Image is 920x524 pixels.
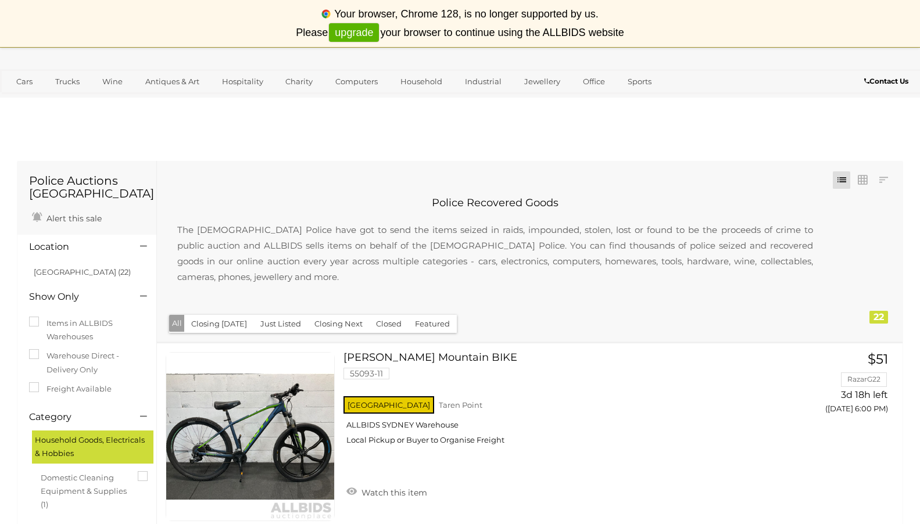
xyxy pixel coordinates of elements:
a: Charity [278,72,320,91]
div: Household Goods, Electricals & Hobbies [32,430,153,464]
a: [GEOGRAPHIC_DATA] (22) [34,267,131,277]
h4: Location [29,242,123,252]
a: $51 RazarG22 3d 18h left ([DATE] 6:00 PM) [787,352,891,420]
a: Computers [328,72,385,91]
a: Alert this sale [29,209,105,226]
span: Watch this item [359,487,427,498]
a: [GEOGRAPHIC_DATA] [9,92,106,111]
span: $51 [868,351,888,367]
a: Watch this item [343,483,430,500]
a: [PERSON_NAME] Mountain BIKE 55093-11 [GEOGRAPHIC_DATA] Taren Point ALLBIDS SYDNEY Warehouse Local... [352,352,769,454]
span: Alert this sale [44,213,102,224]
h4: Category [29,412,123,422]
p: The [DEMOGRAPHIC_DATA] Police have got to send the items seized in raids, impounded, stolen, lost... [166,210,825,296]
a: Wine [95,72,130,91]
h4: Show Only [29,292,123,302]
a: Industrial [457,72,509,91]
a: Contact Us [864,75,911,88]
label: Freight Available [29,382,112,396]
a: Trucks [48,72,87,91]
button: Featured [408,315,457,333]
a: Jewellery [517,72,568,91]
h2: Police Recovered Goods [166,198,825,209]
span: Domestic Cleaning Equipment & Supplies (1) [41,468,128,512]
a: Antiques & Art [138,72,207,91]
div: 22 [869,311,888,324]
a: Sports [620,72,659,91]
a: Office [575,72,613,91]
button: Just Listed [253,315,308,333]
button: All [169,315,185,332]
button: Closing Next [307,315,370,333]
a: Household [393,72,450,91]
button: Closing [DATE] [184,315,254,333]
button: Closed [369,315,409,333]
a: Hospitality [214,72,271,91]
a: upgrade [329,23,379,42]
label: Warehouse Direct - Delivery Only [29,349,145,376]
h1: Police Auctions [GEOGRAPHIC_DATA] [29,174,145,200]
label: Items in ALLBIDS Warehouses [29,317,145,344]
b: Contact Us [864,77,908,85]
a: Cars [9,72,40,91]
